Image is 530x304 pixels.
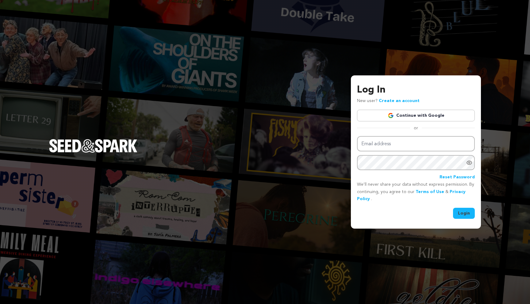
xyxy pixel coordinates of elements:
img: Seed&Spark Logo [49,139,137,153]
a: Terms of Use [416,190,444,194]
a: Seed&Spark Homepage [49,139,137,165]
span: or [410,125,422,131]
p: New user? [357,97,420,105]
input: Email address [357,136,475,152]
p: We’ll never share your data without express permission. By continuing, you agree to our & . [357,181,475,203]
h3: Log In [357,83,475,97]
a: Create an account [379,99,420,103]
a: Continue with Google [357,110,475,121]
a: Show password as plain text. Warning: this will display your password on the screen. [466,160,472,166]
button: Login [453,208,475,219]
img: Google logo [388,112,394,119]
a: Reset Password [440,174,475,181]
